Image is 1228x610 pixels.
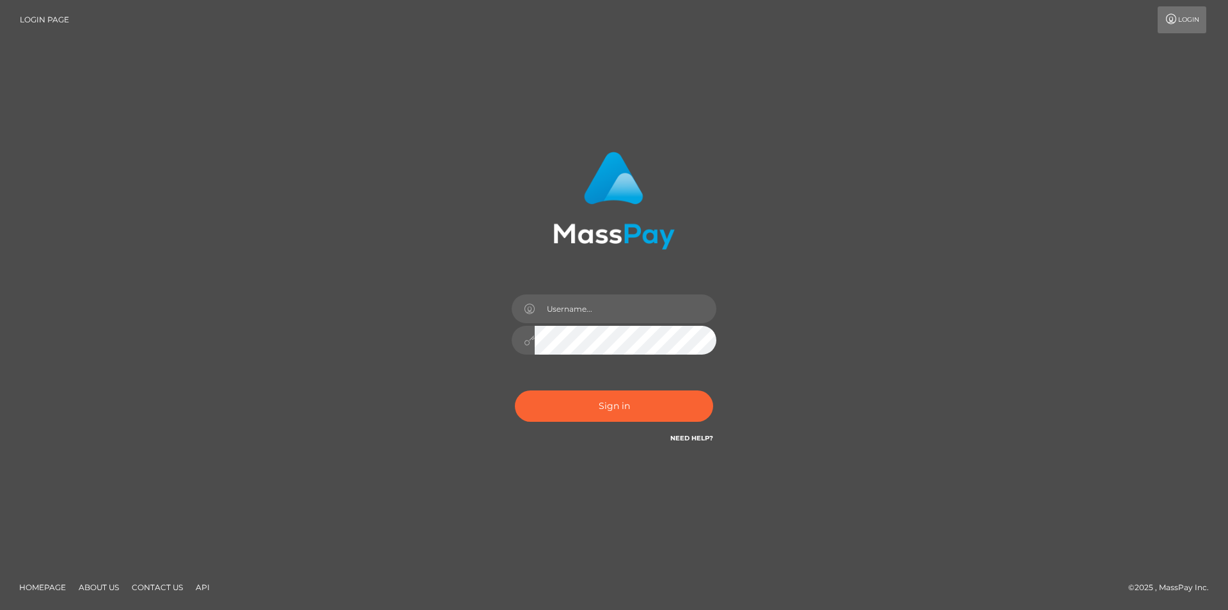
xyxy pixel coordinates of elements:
input: Username... [535,294,716,323]
a: Contact Us [127,577,188,597]
a: API [191,577,215,597]
a: Login Page [20,6,69,33]
a: Login [1158,6,1206,33]
img: MassPay Login [553,152,675,250]
div: © 2025 , MassPay Inc. [1128,581,1218,595]
button: Sign in [515,390,713,422]
a: Homepage [14,577,71,597]
a: Need Help? [670,434,713,442]
a: About Us [74,577,124,597]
